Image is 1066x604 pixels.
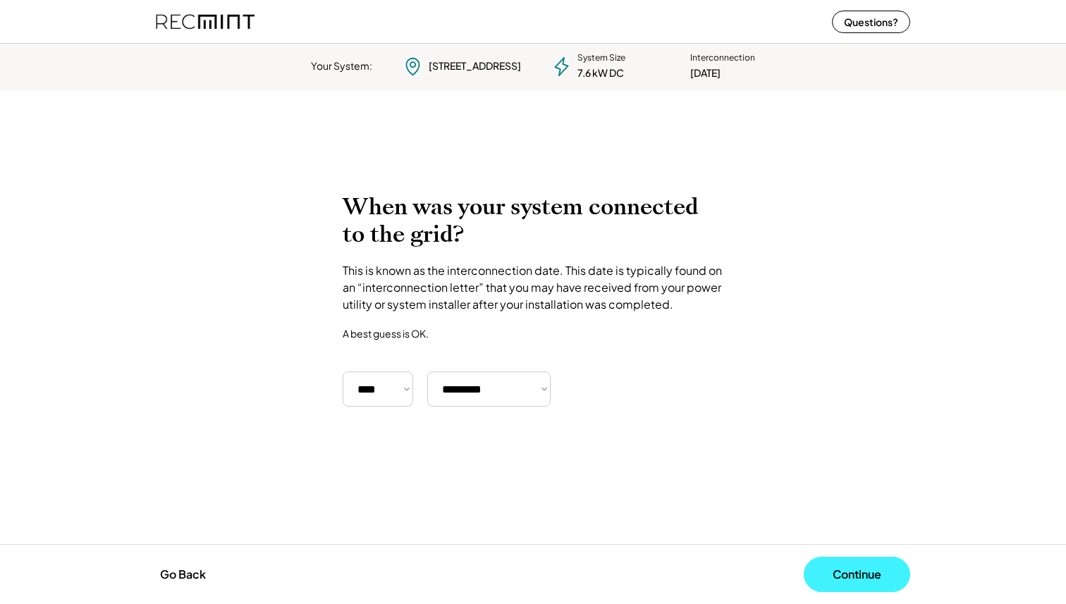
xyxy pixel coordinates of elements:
[804,557,910,592] button: Continue
[577,52,625,64] div: System Size
[577,66,624,80] div: 7.6 kW DC
[690,66,721,80] div: [DATE]
[156,3,255,40] img: recmint-logotype%403x%20%281%29.jpeg
[311,59,372,73] div: Your System:
[690,52,755,64] div: Interconnection
[343,262,723,313] div: This is known as the interconnection date. This date is typically found on an “interconnection le...
[343,193,723,248] h2: When was your system connected to the grid?
[343,327,429,340] div: A best guess is OK.
[832,11,910,33] button: Questions?
[429,59,521,73] div: [STREET_ADDRESS]
[156,559,210,590] button: Go Back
